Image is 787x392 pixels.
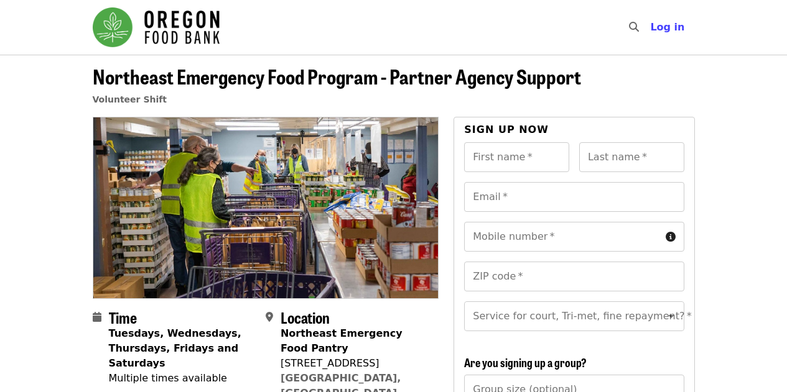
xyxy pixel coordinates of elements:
[629,21,639,33] i: search icon
[109,327,241,369] strong: Tuesdays, Wednesdays, Thursdays, Fridays and Saturdays
[646,12,656,42] input: Search
[464,262,684,291] input: ZIP code
[464,354,587,370] span: Are you signing up a group?
[281,306,330,328] span: Location
[663,308,680,325] button: Open
[464,182,684,212] input: Email
[281,356,429,371] div: [STREET_ADDRESS]
[93,117,439,298] img: Northeast Emergency Food Program - Partner Agency Support organized by Oregon Food Bank
[579,142,684,172] input: Last name
[93,94,167,104] a: Volunteer Shift
[93,62,581,91] span: Northeast Emergency Food Program - Partner Agency Support
[109,371,256,386] div: Multiple times available
[464,142,569,172] input: First name
[281,327,403,354] strong: Northeast Emergency Food Pantry
[93,311,101,323] i: calendar icon
[666,231,676,243] i: circle-info icon
[650,21,684,33] span: Log in
[464,124,549,135] span: Sign up now
[266,311,273,323] i: map-marker-alt icon
[109,306,137,328] span: Time
[464,222,660,252] input: Mobile number
[93,7,220,47] img: Oregon Food Bank - Home
[640,15,694,40] button: Log in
